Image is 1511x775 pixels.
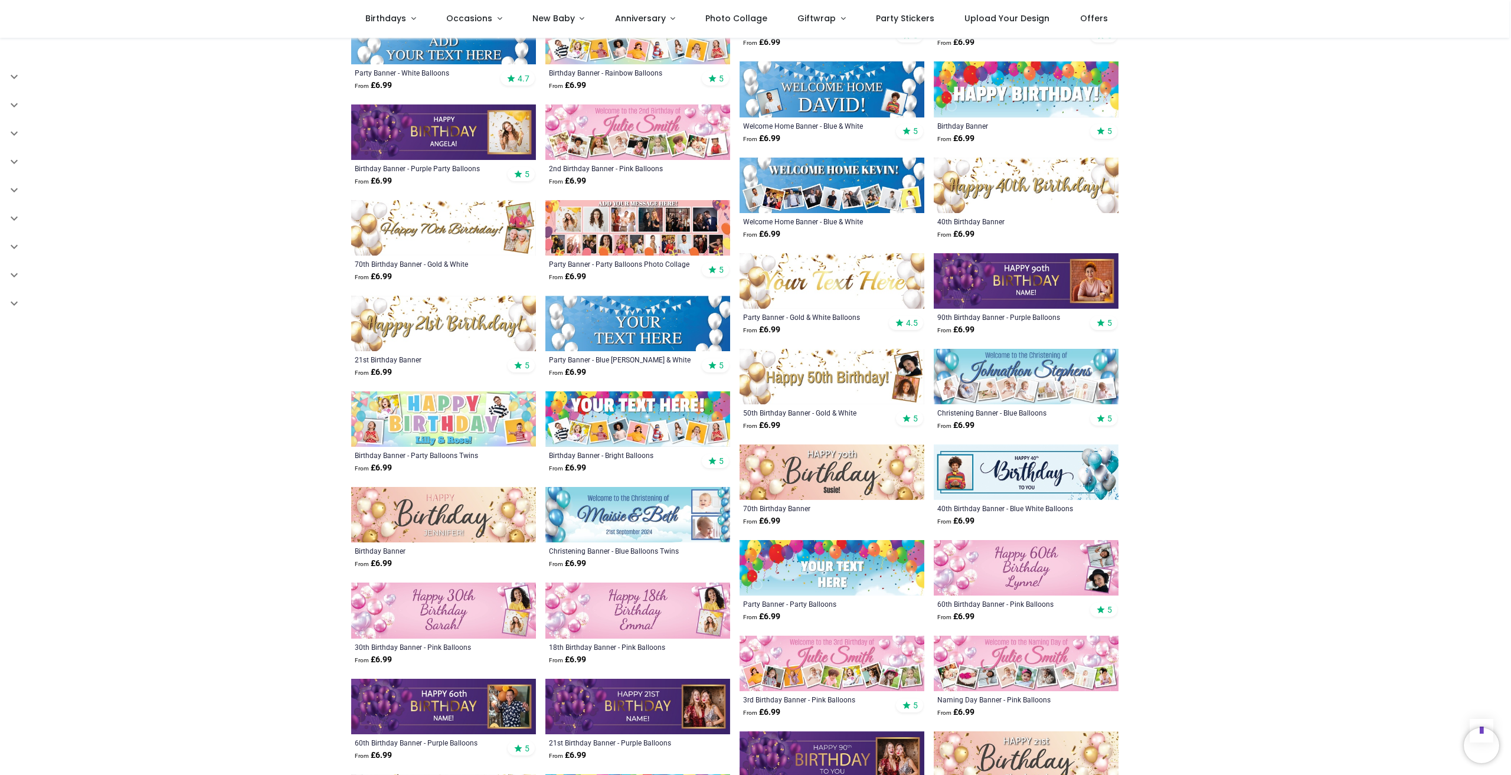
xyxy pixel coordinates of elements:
[937,614,951,620] span: From
[743,420,780,431] strong: £ 6.99
[719,360,724,371] span: 5
[355,642,497,652] a: 30th Birthday Banner - Pink Balloons
[355,175,392,187] strong: £ 6.99
[937,423,951,429] span: From
[355,369,369,376] span: From
[355,654,392,666] strong: £ 6.99
[355,68,497,77] div: Party Banner - White Balloons
[743,709,757,716] span: From
[964,12,1049,24] span: Upload Your Design
[740,540,924,596] img: Personalised Party Banner - Party Balloons - Custom Text
[355,163,497,173] a: Birthday Banner - Purple Party Balloons
[719,456,724,466] span: 5
[743,37,780,48] strong: £ 6.99
[549,68,691,77] a: Birthday Banner - Rainbow Balloons
[1464,728,1499,763] iframe: Brevo live chat
[937,611,974,623] strong: £ 6.99
[355,546,497,555] div: Birthday Banner
[355,561,369,567] span: From
[743,408,885,417] a: 50th Birthday Banner - Gold & White Balloons
[743,136,757,142] span: From
[743,40,757,46] span: From
[1080,12,1108,24] span: Offers
[719,73,724,84] span: 5
[934,158,1118,213] img: Happy 40th Birthday Banner - Gold & White Balloons
[615,12,666,24] span: Anniversary
[545,679,730,734] img: Personalised Happy 21st Birthday Banner - Purple Balloons - Custom Name & 1 Photo Upload
[937,408,1080,417] a: Christening Banner - Blue Balloons
[934,61,1118,117] img: Happy Birthday Banner - Colourful Party Balloons
[937,133,974,145] strong: £ 6.99
[743,611,780,623] strong: £ 6.99
[545,200,730,256] img: Personalised Party Banner - Party Balloons Photo Collage - 17 Photo Upload
[549,355,691,364] a: Party Banner - Blue [PERSON_NAME] & White Balloons
[743,423,757,429] span: From
[937,503,1080,513] div: 40th Birthday Banner - Blue White Balloons
[743,614,757,620] span: From
[740,158,924,213] img: Personalised Welcome Home Banner - Blue & White Balloons - Custom Name & 9 Photo Upload
[355,83,369,89] span: From
[549,369,563,376] span: From
[549,259,691,269] a: Party Banner - Party Balloons Photo Collage
[549,558,586,570] strong: £ 6.99
[705,12,767,24] span: Photo Collage
[355,657,369,663] span: From
[934,349,1118,404] img: Personalised Christening Banner - Blue Balloons - Custom Name & 9 Photo Upload
[549,163,691,173] a: 2nd Birthday Banner - Pink Balloons
[743,121,885,130] div: Welcome Home Banner - Blue & White Balloons
[797,12,836,24] span: Giftwrap
[549,274,563,280] span: From
[545,487,730,542] img: Personalised Christening Banner - Blue Balloons Twins - Custom Name, Date & 2 Photo Upload
[518,73,529,84] span: 4.7
[355,462,392,474] strong: £ 6.99
[545,391,730,447] img: Personalised Happy Birthday Banner - Bright Balloons - 9 Photo Upload
[740,253,924,309] img: Personalised Party Banner - Gold & White Balloons - Custom Text
[549,367,586,378] strong: £ 6.99
[937,312,1080,322] a: 90th Birthday Banner - Purple Balloons
[937,707,974,718] strong: £ 6.99
[549,271,586,283] strong: £ 6.99
[937,231,951,238] span: From
[934,540,1118,596] img: Happy 60th Birthday Banner - Pink Balloons - 2 Photo Upload
[743,707,780,718] strong: £ 6.99
[719,264,724,275] span: 5
[937,599,1080,609] div: 60th Birthday Banner - Pink Balloons
[355,465,369,472] span: From
[549,738,691,747] a: 21st Birthday Banner - Purple Balloons
[937,40,951,46] span: From
[355,367,392,378] strong: £ 6.99
[532,12,575,24] span: New Baby
[740,349,924,404] img: Personalised Happy 50th Birthday Banner - Gold & White Balloons - 2 Photo Upload
[355,450,497,460] a: Birthday Banner - Party Balloons Twins
[446,12,492,24] span: Occasions
[934,444,1118,500] img: Personalised Happy 40th Birthday Banner - Blue White Balloons - 1 Photo Upload
[937,324,974,336] strong: £ 6.99
[549,465,563,472] span: From
[906,318,918,328] span: 4.5
[351,679,536,734] img: Personalised Happy 60th Birthday Banner - Purple Balloons - Custom Name & 1 Photo Upload
[365,12,406,24] span: Birthdays
[937,37,974,48] strong: £ 6.99
[355,750,392,761] strong: £ 6.99
[1107,318,1112,328] span: 5
[743,599,885,609] a: Party Banner - Party Balloons
[937,121,1080,130] a: Birthday Banner
[351,200,536,256] img: Personalised Happy 70th Birthday Banner - Gold & White Balloons - 2 Photo Upload
[355,753,369,759] span: From
[355,355,497,364] div: 21st Birthday Banner
[351,391,536,447] img: Personalised Happy Birthday Banner - Party Balloons Twins - Custom Name & 4 Photo Upload
[743,695,885,704] div: 3rd Birthday Banner - Pink Balloons
[525,743,529,754] span: 5
[937,709,951,716] span: From
[549,175,586,187] strong: £ 6.99
[740,444,924,500] img: Happy 70th Birthday Banner - Pink & Gold Balloons
[549,450,691,460] a: Birthday Banner - Bright Balloons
